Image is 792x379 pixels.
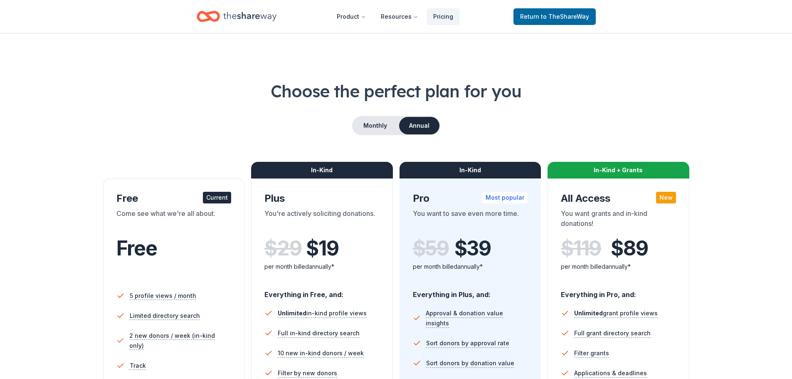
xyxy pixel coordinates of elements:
[520,12,589,22] span: Return
[561,262,676,272] div: per month billed annually*
[129,331,231,351] span: 2 new donors / week (in-kind only)
[541,13,589,20] span: to TheShareWay
[513,8,596,25] a: Returnto TheShareWay
[561,282,676,300] div: Everything in Pro, and:
[116,236,157,260] span: Free
[197,7,276,26] a: Home
[400,162,541,178] div: In-Kind
[33,79,759,103] h1: Choose the perfect plan for you
[413,208,528,232] div: You want to save even more time.
[330,7,460,26] nav: Main
[353,117,397,134] button: Monthly
[330,8,373,25] button: Product
[278,368,337,378] span: Filter by new donors
[413,262,528,272] div: per month billed annually*
[413,192,528,205] div: Pro
[264,192,380,205] div: Plus
[426,338,509,348] span: Sort donors by approval rate
[574,368,647,378] span: Applications & deadlines
[656,192,676,203] div: New
[482,192,528,203] div: Most popular
[116,208,232,232] div: Come see what we're all about.
[130,361,146,371] span: Track
[399,117,439,134] button: Annual
[264,208,380,232] div: You're actively soliciting donations.
[278,310,306,317] span: Unlimited
[374,8,425,25] button: Resources
[278,348,364,358] span: 10 new in-kind donors / week
[611,237,648,260] span: $ 89
[574,310,603,317] span: Unlimited
[561,192,676,205] div: All Access
[130,311,200,321] span: Limited directory search
[426,358,514,368] span: Sort donors by donation value
[426,308,528,328] span: Approval & donation value insights
[264,262,380,272] div: per month billed annually*
[548,162,689,178] div: In-Kind + Grants
[574,348,609,358] span: Filter grants
[203,192,231,203] div: Current
[574,328,651,338] span: Full grant directory search
[251,162,393,178] div: In-Kind
[116,192,232,205] div: Free
[278,310,367,317] span: in-kind profile views
[278,328,360,338] span: Full in-kind directory search
[427,8,460,25] a: Pricing
[306,237,338,260] span: $ 19
[454,237,491,260] span: $ 39
[413,282,528,300] div: Everything in Plus, and:
[130,291,196,301] span: 5 profile views / month
[574,310,658,317] span: grant profile views
[561,208,676,232] div: You want grants and in-kind donations!
[264,282,380,300] div: Everything in Free, and:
